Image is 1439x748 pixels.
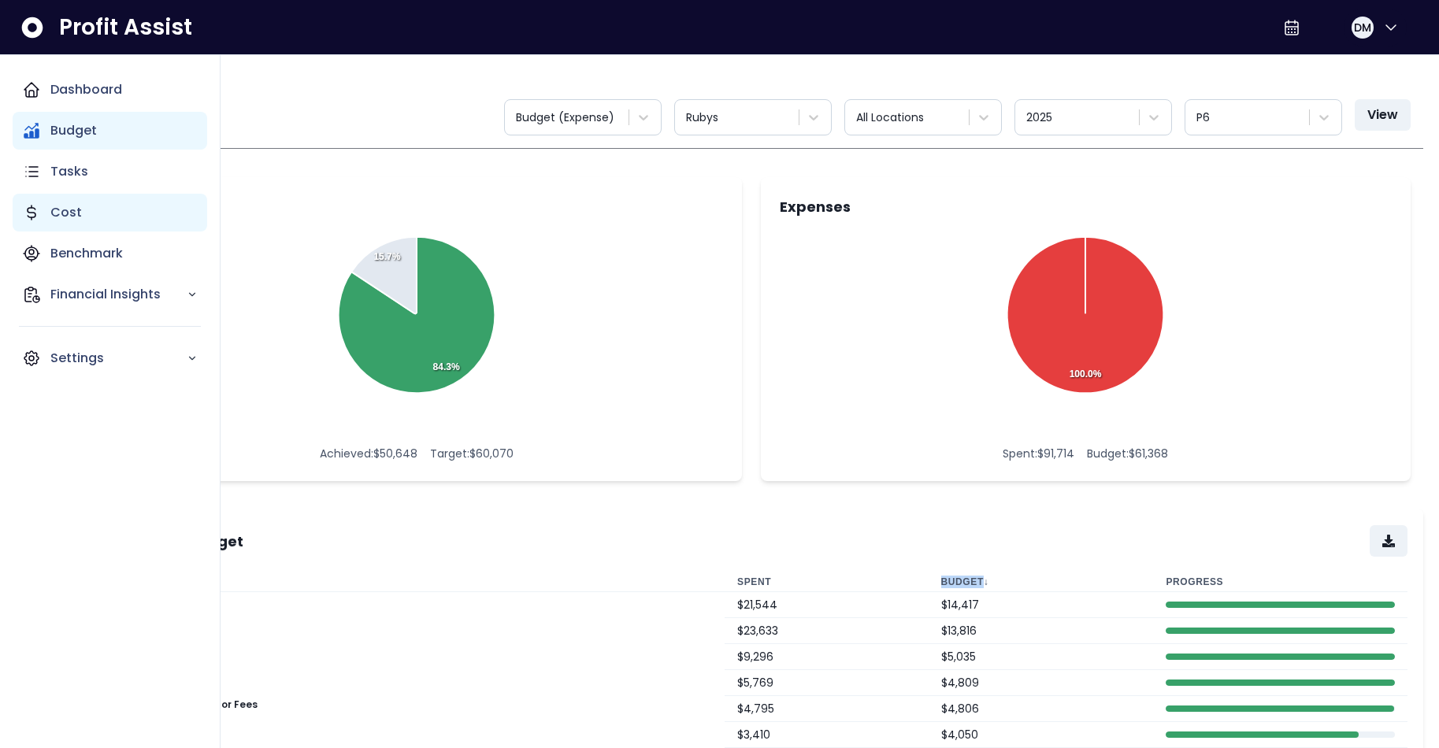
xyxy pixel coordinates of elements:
p: Benchmark [50,244,123,263]
p: Tasks [50,162,88,181]
td: $ 14,417 [929,592,1154,618]
p: Budget: $ 61,368 [1087,446,1168,462]
td: $ 4,050 [929,722,1154,748]
span: DM [1354,20,1371,35]
th: Progress [1153,572,1407,592]
p: Dashboard [50,80,122,99]
th: Budget ↓ [929,572,1154,592]
td: $ 5,035 [929,644,1154,670]
td: $ 21,544 [725,592,928,618]
button: View [1355,99,1411,131]
p: Cost [50,203,82,222]
td: $ 13,816 [929,618,1154,644]
p: Expenses [780,196,851,217]
th: Category [95,572,725,592]
p: Target: $ 60,070 [430,446,514,462]
td: $ 4,806 [929,696,1154,722]
td: $ 23,633 [725,618,928,644]
td: $ 9,296 [725,644,928,670]
span: Profit Assist [59,13,192,42]
td: $ 3,410 [725,722,928,748]
td: $ 4,809 [929,670,1154,696]
p: Achieved: $ 50,648 [320,446,417,462]
p: Spent: $ 91,714 [1003,446,1074,462]
p: Settings [50,349,187,368]
p: Budget [50,121,97,140]
p: Financial Insights [50,285,187,304]
td: $ 4,795 [725,696,928,722]
td: $ 5,769 [725,670,928,696]
th: Spent [725,572,928,592]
